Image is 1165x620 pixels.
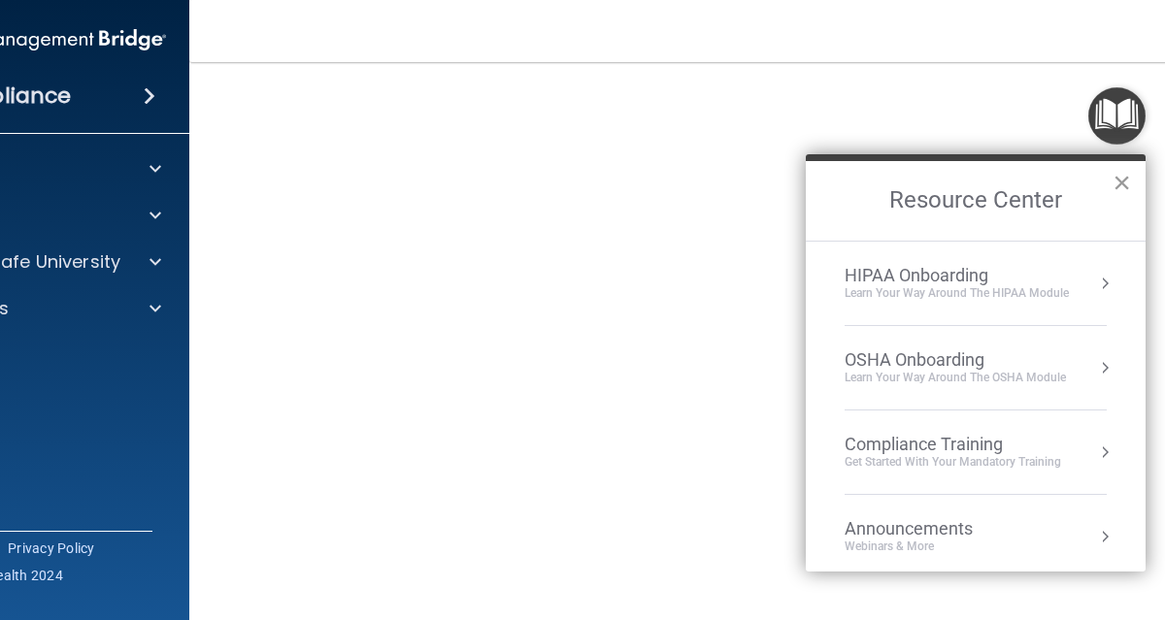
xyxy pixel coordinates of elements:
div: Learn Your Way around the HIPAA module [845,285,1069,302]
div: OSHA Onboarding [845,349,1066,371]
div: Compliance Training [845,434,1061,455]
div: Learn your way around the OSHA module [845,370,1066,386]
div: Webinars & More [845,538,1012,555]
button: Open Resource Center [1088,87,1146,145]
div: Resource Center [806,154,1146,571]
a: Privacy Policy [8,538,95,558]
div: Get Started with your mandatory training [845,454,1061,471]
button: Close [1113,167,1131,198]
div: HIPAA Onboarding [845,265,1069,286]
div: Announcements [845,518,1012,539]
h2: Resource Center [806,161,1146,241]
